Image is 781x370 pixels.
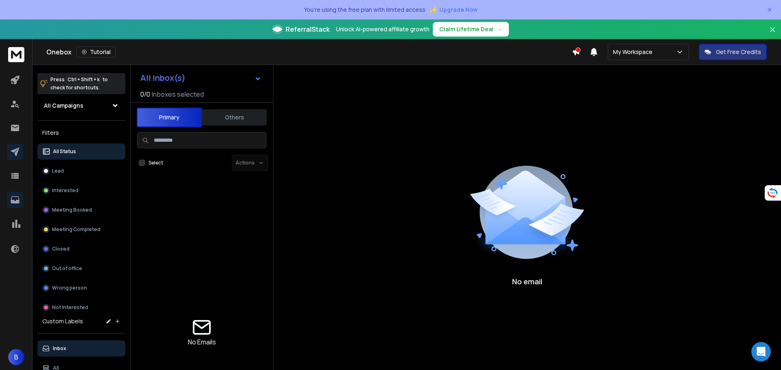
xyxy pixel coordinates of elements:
[37,260,125,277] button: Out of office
[699,44,767,60] button: Get Free Credits
[767,24,778,44] button: Close banner
[37,280,125,296] button: Wrong person
[52,285,87,291] p: Wrong person
[66,75,101,84] span: Ctrl + Shift + k
[46,46,572,58] div: Onebox
[8,349,24,365] button: B
[613,48,656,56] p: My Workspace
[286,24,329,34] span: ReferralStack
[37,340,125,357] button: Inbox
[716,48,761,56] p: Get Free Credits
[37,97,125,114] button: All Campaigns
[52,304,88,311] p: Not Interested
[140,89,150,99] span: 0 / 0
[140,74,185,82] h1: All Inbox(s)
[37,221,125,238] button: Meeting Completed
[336,25,430,33] p: Unlock AI-powered affiliate growth
[37,127,125,138] h3: Filters
[137,108,202,127] button: Primary
[37,241,125,257] button: Closed
[37,182,125,199] button: Interested
[202,108,267,126] button: Others
[52,168,64,174] p: Lead
[152,89,204,99] h3: Inboxes selected
[134,70,268,86] button: All Inbox(s)
[44,102,83,110] h1: All Campaigns
[52,265,82,272] p: Out of office
[751,342,771,361] div: Open Intercom Messenger
[433,22,509,37] button: Claim Lifetime Deal→
[53,148,76,155] p: All Status
[188,337,216,347] p: No Emails
[76,46,116,58] button: Tutorial
[497,25,502,33] span: →
[52,207,92,213] p: Meeting Booked
[52,187,79,194] p: Interested
[37,299,125,316] button: Not Interested
[429,2,478,18] button: ✨Upgrade Now
[53,345,66,352] p: Inbox
[52,226,100,233] p: Meeting Completed
[429,4,438,15] span: ✨
[52,246,70,252] p: Closed
[50,76,108,92] p: Press to check for shortcuts.
[37,143,125,160] button: All Status
[37,202,125,218] button: Meeting Booked
[37,163,125,179] button: Lead
[42,317,83,325] h3: Custom Labels
[148,160,163,166] label: Select
[439,6,478,14] span: Upgrade Now
[304,6,425,14] p: You're using the free plan with limited access
[512,276,542,287] p: No email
